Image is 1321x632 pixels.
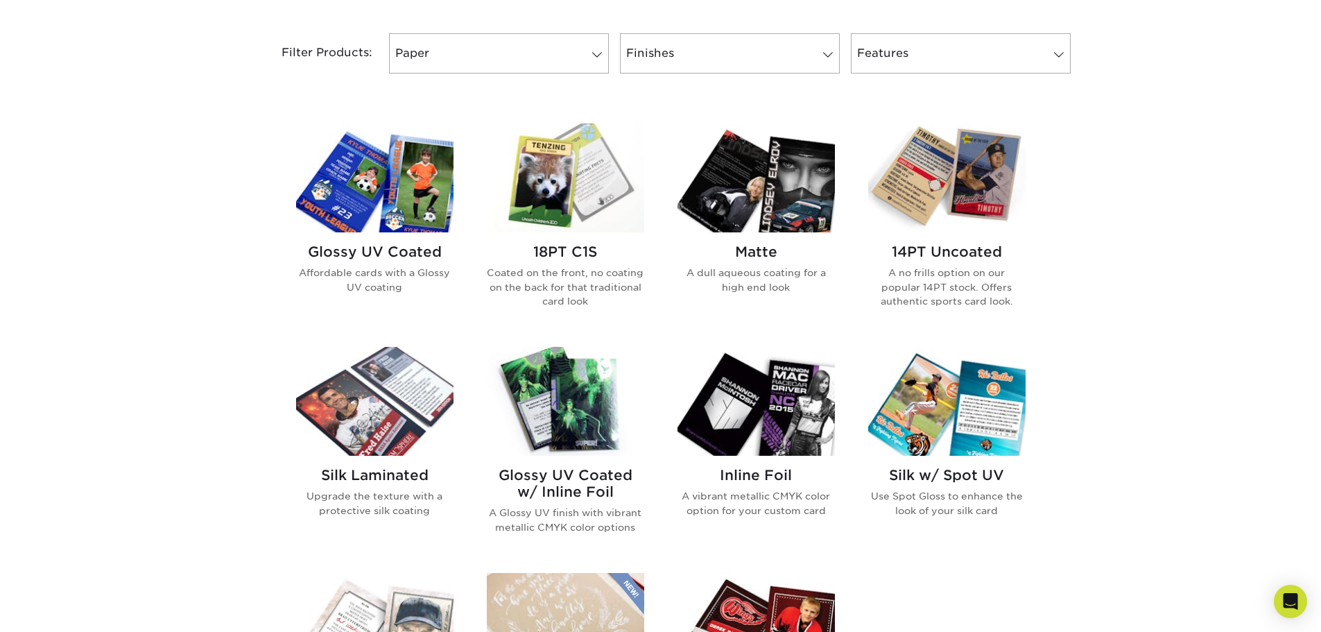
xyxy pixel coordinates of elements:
h2: Matte [677,244,835,260]
div: Filter Products: [245,33,383,74]
a: Glossy UV Coated Trading Cards Glossy UV Coated Affordable cards with a Glossy UV coating [296,123,454,330]
a: 14PT Uncoated Trading Cards 14PT Uncoated A no frills option on our popular 14PT stock. Offers au... [868,123,1026,330]
a: Silk w/ Spot UV Trading Cards Silk w/ Spot UV Use Spot Gloss to enhance the look of your silk card [868,347,1026,556]
p: A no frills option on our popular 14PT stock. Offers authentic sports card look. [868,266,1026,308]
p: Coated on the front, no coating on the back for that traditional card look [487,266,644,308]
a: Paper [389,33,609,74]
p: Use Spot Gloss to enhance the look of your silk card [868,489,1026,518]
p: Affordable cards with a Glossy UV coating [296,266,454,294]
a: Glossy UV Coated w/ Inline Foil Trading Cards Glossy UV Coated w/ Inline Foil A Glossy UV finish ... [487,347,644,556]
p: Upgrade the texture with a protective silk coating [296,489,454,518]
h2: Glossy UV Coated [296,244,454,260]
img: New Product [610,573,644,615]
p: A Glossy UV finish with vibrant metallic CMYK color options [487,506,644,534]
h2: Inline Foil [677,467,835,484]
h2: Glossy UV Coated w/ Inline Foil [487,467,644,500]
a: Silk Laminated Trading Cards Silk Laminated Upgrade the texture with a protective silk coating [296,347,454,556]
h2: Silk Laminated [296,467,454,484]
div: Open Intercom Messenger [1274,585,1307,618]
p: A vibrant metallic CMYK color option for your custom card [677,489,835,518]
a: Features [851,33,1071,74]
h2: Silk w/ Spot UV [868,467,1026,484]
a: Finishes [620,33,840,74]
a: Matte Trading Cards Matte A dull aqueous coating for a high end look [677,123,835,330]
img: Glossy UV Coated Trading Cards [296,123,454,232]
img: Glossy UV Coated w/ Inline Foil Trading Cards [487,347,644,456]
img: 14PT Uncoated Trading Cards [868,123,1026,232]
a: Inline Foil Trading Cards Inline Foil A vibrant metallic CMYK color option for your custom card [677,347,835,556]
a: 18PT C1S Trading Cards 18PT C1S Coated on the front, no coating on the back for that traditional ... [487,123,644,330]
p: A dull aqueous coating for a high end look [677,266,835,294]
h2: 14PT Uncoated [868,244,1026,260]
img: Inline Foil Trading Cards [677,347,835,456]
img: Silk Laminated Trading Cards [296,347,454,456]
h2: 18PT C1S [487,244,644,260]
img: 18PT C1S Trading Cards [487,123,644,232]
img: Silk w/ Spot UV Trading Cards [868,347,1026,456]
img: Matte Trading Cards [677,123,835,232]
